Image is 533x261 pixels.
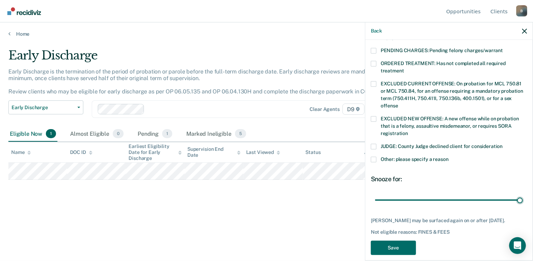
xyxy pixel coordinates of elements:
span: Early Discharge [12,105,75,111]
a: Home [8,31,525,37]
span: Other: please specify a reason [381,156,449,162]
button: Profile dropdown button [516,5,527,16]
div: Not eligible reasons: FINES & FEES [371,229,527,235]
div: Name [11,149,31,155]
div: Marked Ineligible [185,126,248,142]
div: Early Discharge [8,48,408,68]
span: 1 [162,129,172,138]
div: Eligible Now [8,126,57,142]
div: [PERSON_NAME] may be surfaced again on or after [DATE]. [371,218,527,224]
div: Status [306,149,321,155]
span: 1 [46,129,56,138]
div: Last Viewed [246,149,280,155]
div: B [516,5,527,16]
img: Recidiviz [7,7,41,15]
span: D9 [342,104,365,115]
span: 5 [235,129,246,138]
p: Early Discharge is the termination of the period of probation or parole before the full-term disc... [8,68,385,95]
div: Almost Eligible [69,126,125,142]
span: 0 [113,129,124,138]
button: Back [371,28,382,34]
span: PENDING CHARGES: Pending felony charges/warrant [381,48,503,53]
div: Earliest Eligibility Date for Early Discharge [129,143,182,161]
div: Supervision End Date [187,146,241,158]
div: Assigned to [364,149,397,155]
div: Pending [136,126,174,142]
div: Snooze for: [371,175,527,183]
span: ORDERED TREATMENT: Has not completed all required treatment [381,61,506,73]
div: Clear agents [310,106,340,112]
button: Save [371,241,416,255]
span: EXCLUDED NEW OFFENSE: A new offense while on probation that is a felony, assaultive misdemeanor, ... [381,116,519,136]
div: Open Intercom Messenger [509,237,526,254]
span: EXCLUDED CURRENT OFFENSE: On probation for MCL 750.81 or MCL 750.84, for an offense requiring a m... [381,81,523,108]
div: DOC ID [70,149,92,155]
span: JUDGE: County Judge declined client for consideration [381,143,503,149]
